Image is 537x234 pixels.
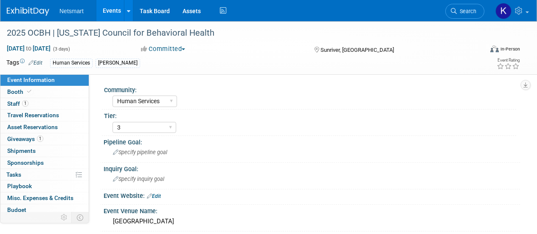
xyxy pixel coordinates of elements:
[0,204,89,216] a: Budget
[57,212,72,223] td: Personalize Event Tab Strip
[6,45,51,52] span: [DATE] [DATE]
[37,135,43,142] span: 1
[495,3,512,19] img: Kaitlyn Woicke
[72,212,89,223] td: Toggle Event Tabs
[0,133,89,145] a: Giveaways1
[7,135,43,142] span: Giveaways
[7,183,32,189] span: Playbook
[0,86,89,98] a: Booth
[0,110,89,121] a: Travel Reservations
[7,7,49,16] img: ExhibitDay
[0,74,89,86] a: Event Information
[457,8,476,14] span: Search
[6,58,42,68] td: Tags
[104,136,520,147] div: Pipeline Goal:
[104,84,516,94] div: Community:
[0,157,89,169] a: Sponsorships
[490,45,499,52] img: Format-Inperson.png
[7,206,26,213] span: Budget
[7,195,73,201] span: Misc. Expenses & Credits
[147,193,161,199] a: Edit
[59,8,84,14] span: Netsmart
[7,88,33,95] span: Booth
[7,124,58,130] span: Asset Reservations
[500,46,520,52] div: In-Person
[4,25,476,41] div: 2025 OCBH | [US_STATE] Council for Behavioral Health
[113,149,167,155] span: Specify pipeline goal
[0,180,89,192] a: Playbook
[22,100,28,107] span: 1
[110,215,514,228] div: [GEOGRAPHIC_DATA]
[104,189,520,200] div: Event Website:
[0,98,89,110] a: Staff1
[445,4,484,19] a: Search
[0,169,89,180] a: Tasks
[25,45,33,52] span: to
[0,192,89,204] a: Misc. Expenses & Credits
[104,163,520,173] div: Inquiry Goal:
[6,171,21,178] span: Tasks
[7,76,55,83] span: Event Information
[138,45,188,54] button: Committed
[28,60,42,66] a: Edit
[0,121,89,133] a: Asset Reservations
[7,100,28,107] span: Staff
[27,89,31,94] i: Booth reservation complete
[50,59,93,68] div: Human Services
[7,147,36,154] span: Shipments
[104,110,516,120] div: Tier:
[113,176,164,182] span: Specify inquiry goal
[321,47,394,53] span: Sunriver, [GEOGRAPHIC_DATA]
[445,44,520,57] div: Event Format
[96,59,140,68] div: [PERSON_NAME]
[7,159,44,166] span: Sponsorships
[52,46,70,52] span: (3 days)
[0,145,89,157] a: Shipments
[104,205,520,215] div: Event Venue Name:
[497,58,520,62] div: Event Rating
[7,112,59,118] span: Travel Reservations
